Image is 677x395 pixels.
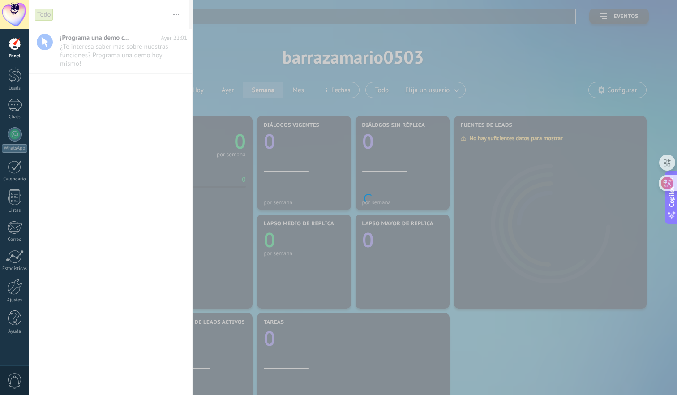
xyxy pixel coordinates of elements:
div: WhatsApp [2,144,27,153]
div: Listas [2,208,28,214]
div: Panel [2,53,28,59]
div: Calendario [2,176,28,182]
div: Chats [2,114,28,120]
div: Correo [2,237,28,243]
div: Estadísticas [2,266,28,272]
span: Copilot [667,187,676,207]
div: Leads [2,86,28,91]
div: Ajustes [2,297,28,303]
div: Ayuda [2,329,28,335]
